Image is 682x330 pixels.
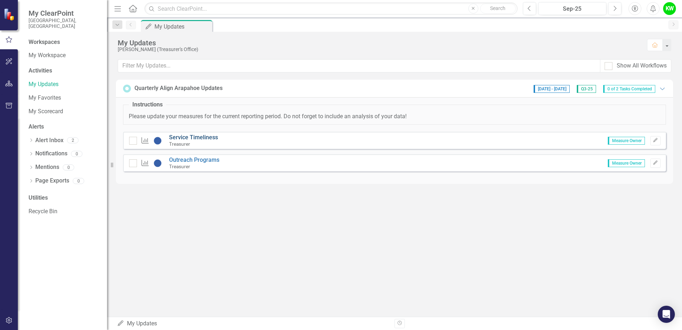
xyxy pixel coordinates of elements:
[169,134,218,141] a: Service Timeliness
[118,39,640,47] div: My Updates
[169,156,219,163] a: Outreach Programs
[29,9,100,17] span: My ClearPoint
[154,22,210,31] div: My Updates
[608,159,645,167] span: Measure Owner
[153,136,162,145] img: Baselining
[29,194,100,202] div: Utilities
[117,320,389,328] div: My Updates
[29,207,100,216] a: Recycle Bin
[169,141,190,147] small: Treasurer
[129,101,166,109] legend: Instructions
[29,17,100,29] small: [GEOGRAPHIC_DATA], [GEOGRAPHIC_DATA]
[67,137,78,144] div: 2
[73,178,84,184] div: 0
[603,85,655,93] span: 0 of 2 Tasks Completed
[29,67,100,75] div: Activities
[29,80,100,89] a: My Updates
[134,84,223,92] div: Quarterly Align Arapahoe Updates
[480,4,516,14] button: Search
[29,107,100,116] a: My Scorecard
[29,94,100,102] a: My Favorites
[118,47,640,52] div: [PERSON_NAME] (Treasurer's Office)
[144,2,518,15] input: Search ClearPoint...
[29,51,100,60] a: My Workspace
[35,163,59,171] a: Mentions
[490,5,505,11] span: Search
[663,2,676,15] button: KW
[118,59,600,72] input: Filter My Updates...
[35,177,69,185] a: Page Exports
[71,151,82,157] div: 0
[538,2,606,15] button: Sep-25
[169,164,190,169] small: Treasurer
[153,159,162,167] img: Baselining
[129,112,660,121] p: Please update your measures for the current reporting period. Do not forget to include an analysi...
[658,306,675,323] div: Open Intercom Messenger
[29,123,100,131] div: Alerts
[29,38,60,46] div: Workspaces
[35,136,63,145] a: Alert Inbox
[4,8,16,21] img: ClearPoint Strategy
[541,5,604,13] div: Sep-25
[35,150,67,158] a: Notifications
[577,85,596,93] span: Q3-25
[617,62,667,70] div: Show All Workflows
[534,85,570,93] span: [DATE] - [DATE]
[608,137,645,145] span: Measure Owner
[63,164,74,170] div: 0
